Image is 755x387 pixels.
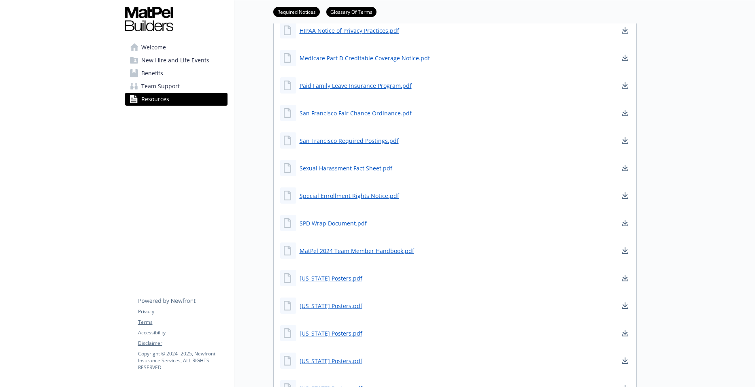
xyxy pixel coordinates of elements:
[620,108,630,118] a: download document
[125,54,228,67] a: New Hire and Life Events
[141,41,166,54] span: Welcome
[125,93,228,106] a: Resources
[300,164,392,172] a: Sexual Harassment Fact Sheet.pdf
[300,109,412,117] a: San Francisco Fair Chance Ordinance.pdf
[620,328,630,338] a: download document
[300,329,362,338] a: [US_STATE] Posters.pdf
[125,80,228,93] a: Team Support
[620,53,630,63] a: download document
[620,218,630,228] a: download document
[125,41,228,54] a: Welcome
[620,273,630,283] a: download document
[620,301,630,310] a: download document
[141,93,169,106] span: Resources
[300,357,362,365] a: [US_STATE] Posters.pdf
[125,67,228,80] a: Benefits
[141,80,180,93] span: Team Support
[300,274,362,283] a: [US_STATE] Posters.pdf
[300,136,399,145] a: San Francisco Required Postings.pdf
[141,67,163,80] span: Benefits
[620,191,630,200] a: download document
[620,136,630,145] a: download document
[300,302,362,310] a: [US_STATE] Posters.pdf
[300,54,430,62] a: Medicare Part D Creditable Coverage Notice.pdf
[326,8,376,15] a: Glossary Of Terms
[620,163,630,173] a: download document
[138,340,227,347] a: Disclaimer
[138,319,227,326] a: Terms
[138,350,227,371] p: Copyright © 2024 - 2025 , Newfront Insurance Services, ALL RIGHTS RESERVED
[141,54,209,67] span: New Hire and Life Events
[138,308,227,315] a: Privacy
[620,81,630,90] a: download document
[300,247,414,255] a: MatPel 2024 Team Member Handbook.pdf
[300,26,399,35] a: HIPAA Notice of Privacy Practices.pdf
[620,246,630,255] a: download document
[300,81,412,90] a: Paid Family Leave Insurance Program.pdf
[300,219,367,228] a: SPD Wrap Document.pdf
[138,329,227,336] a: Accessibility
[620,356,630,366] a: download document
[620,26,630,35] a: download document
[300,191,399,200] a: Special Enrollment Rights Notice.pdf
[273,8,320,15] a: Required Notices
